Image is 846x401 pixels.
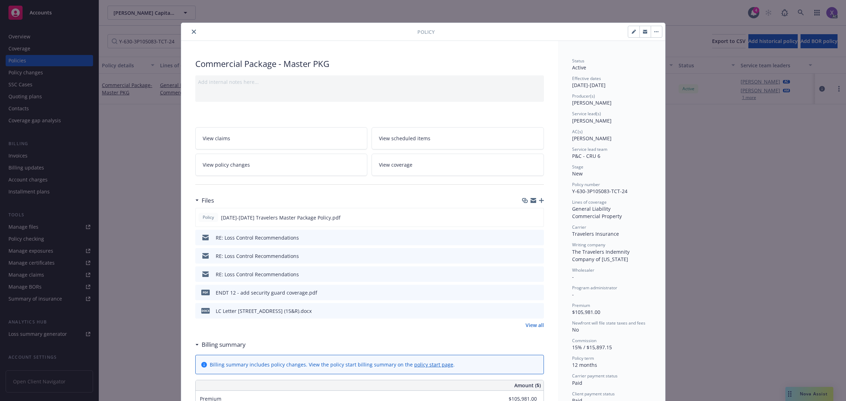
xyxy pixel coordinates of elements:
button: preview file [535,307,541,315]
span: Lines of coverage [572,199,607,205]
span: $105,981.00 [572,309,600,315]
span: Carrier payment status [572,373,618,379]
span: View policy changes [203,161,250,168]
div: Commercial Package - Master PKG [195,58,544,70]
span: - [572,291,574,298]
button: download file [523,271,529,278]
span: 15% / $15,897.15 [572,344,612,351]
a: View claims [195,127,368,149]
div: RE: Loss Control Recommendations [216,252,299,260]
div: [DATE] - [DATE] [572,75,651,89]
div: General Liability [572,205,651,212]
button: download file [523,289,529,296]
span: Newfront will file state taxes and fees [572,320,645,326]
span: Travelers Insurance [572,230,619,237]
span: Effective dates [572,75,601,81]
span: Service lead team [572,146,607,152]
span: Premium [572,302,590,308]
span: Policy number [572,181,600,187]
span: Service lead(s) [572,111,601,117]
span: 12 months [572,362,597,368]
div: Billing summary [195,340,246,349]
span: Wholesaler [572,267,594,273]
div: Billing summary includes policy changes. View the policy start billing summary on the . [210,361,455,368]
button: preview file [535,289,541,296]
span: View scheduled items [379,135,430,142]
div: Commercial Property [572,212,651,220]
span: Client payment status [572,391,615,397]
div: ENDT 12 - add security guard coverage.pdf [216,289,317,296]
button: close [190,27,198,36]
span: Policy [417,28,435,36]
a: policy start page [414,361,453,368]
span: Program administrator [572,285,617,291]
button: download file [523,214,529,221]
span: View coverage [379,161,412,168]
span: Writing company [572,242,605,248]
button: download file [523,252,529,260]
button: preview file [535,271,541,278]
button: preview file [535,234,541,241]
a: View policy changes [195,154,368,176]
span: [PERSON_NAME] [572,99,612,106]
span: Paid [572,380,582,386]
button: preview file [534,214,541,221]
div: Files [195,196,214,205]
span: [PERSON_NAME] [572,117,612,124]
h3: Files [202,196,214,205]
h3: Billing summary [202,340,246,349]
span: Amount ($) [514,382,541,389]
span: [PERSON_NAME] [572,135,612,142]
div: Add internal notes here... [198,78,541,86]
span: P&C - CRU 6 [572,153,600,159]
div: RE: Loss Control Recommendations [216,271,299,278]
span: Active [572,64,586,71]
span: Policy [201,214,215,221]
span: [DATE]-[DATE] Travelers Master Package Policy.pdf [221,214,341,221]
span: No [572,326,579,333]
button: download file [523,307,529,315]
span: Status [572,58,584,64]
a: View all [526,321,544,329]
span: View claims [203,135,230,142]
a: View scheduled items [372,127,544,149]
a: View coverage [372,154,544,176]
span: AC(s) [572,129,583,135]
div: LC Letter [STREET_ADDRESS] (15&R).docx [216,307,312,315]
span: Producer(s) [572,93,595,99]
span: Stage [572,164,583,170]
span: New [572,170,583,177]
span: - [572,273,574,280]
div: RE: Loss Control Recommendations [216,234,299,241]
span: The Travelers Indemnity Company of [US_STATE] [572,248,631,263]
span: Commission [572,338,596,344]
span: Policy term [572,355,594,361]
button: download file [523,234,529,241]
span: pdf [201,290,210,295]
span: Y-630-3P105083-TCT-24 [572,188,627,195]
span: docx [201,308,210,313]
span: Carrier [572,224,586,230]
button: preview file [535,252,541,260]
